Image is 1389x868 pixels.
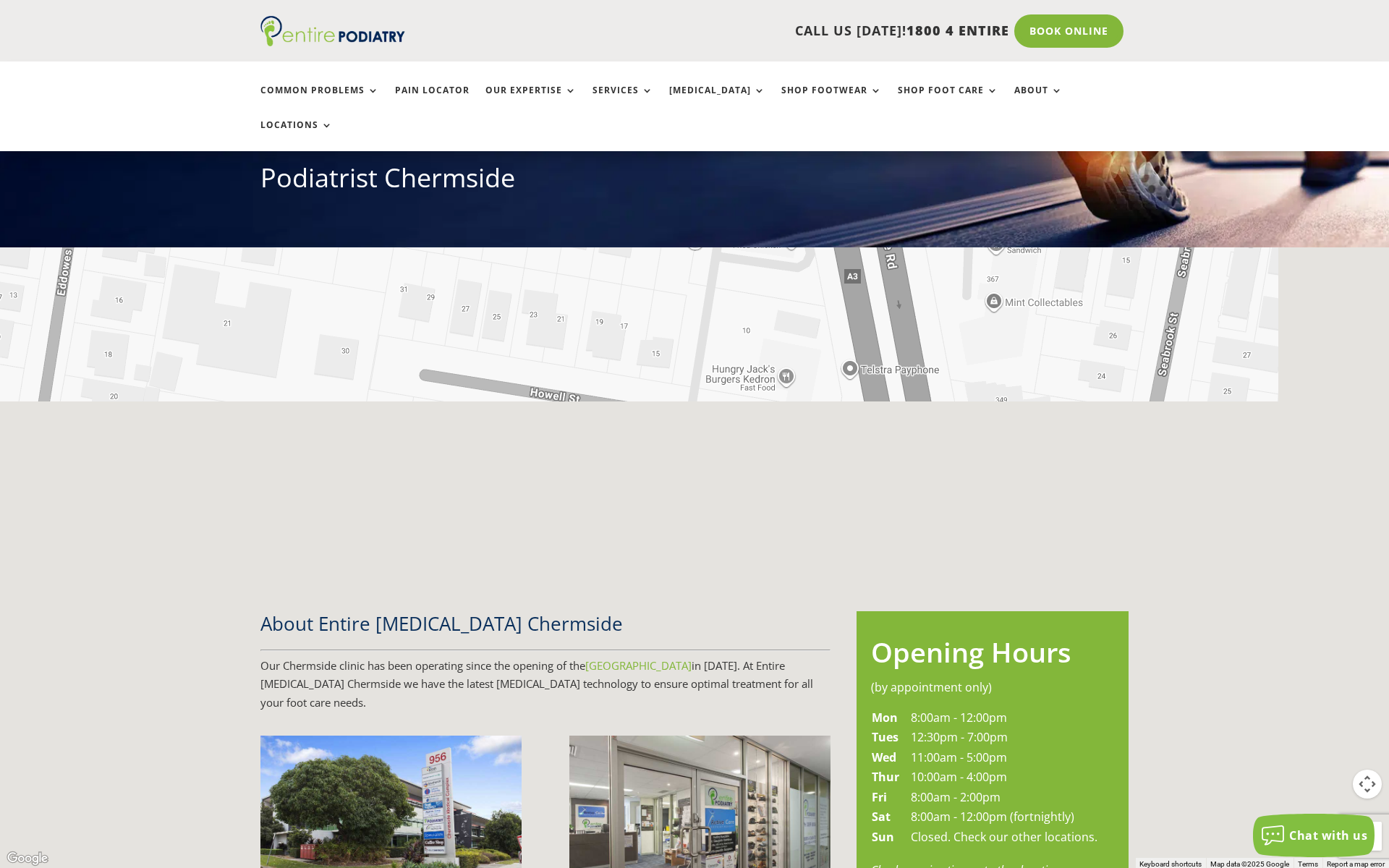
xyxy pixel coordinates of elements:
[585,658,692,673] a: [GEOGRAPHIC_DATA]
[910,728,1098,748] td: 12:30pm - 7:00pm
[260,120,333,151] a: Locations
[898,85,998,116] a: Shop Foot Care
[872,749,896,765] strong: Wed
[260,85,379,116] a: Common Problems
[260,160,1129,203] h1: Podiatrist Chermside
[910,827,1098,848] td: Closed. Check our other locations.
[906,22,1009,39] span: 1800 4 ENTIRE
[872,809,891,825] strong: Sat
[1014,14,1123,48] a: Book Online
[1014,85,1063,116] a: About
[910,708,1098,728] td: 8:00am - 12:00pm
[910,748,1098,768] td: 11:00am - 5:00pm
[395,85,470,116] a: Pain Locator
[872,729,899,745] strong: Tues
[592,85,653,116] a: Services
[260,35,405,49] a: Entire Podiatry
[781,85,882,116] a: Shop Footwear
[461,22,1009,41] p: CALL US [DATE]!
[485,85,577,116] a: Our Expertise
[1253,814,1375,857] button: Chat with us
[1289,827,1367,843] span: Chat with us
[910,807,1098,827] td: 8:00am - 12:00pm (fortnightly)
[910,767,1098,788] td: 10:00am - 4:00pm
[872,829,894,845] strong: Sun
[669,85,765,116] a: [MEDICAL_DATA]
[871,678,1114,697] div: (by appointment only)
[872,789,887,805] strong: Fri
[260,610,831,644] h2: About Entire [MEDICAL_DATA] Chermside
[871,633,1114,678] h2: Opening Hours
[260,16,405,46] img: logo (1)
[910,788,1098,808] td: 8:00am - 2:00pm
[872,710,898,726] strong: Mon
[260,657,831,712] p: Our Chermside clinic has been operating since the opening of the in [DATE]. At Entire [MEDICAL_DA...
[872,769,899,785] strong: Thur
